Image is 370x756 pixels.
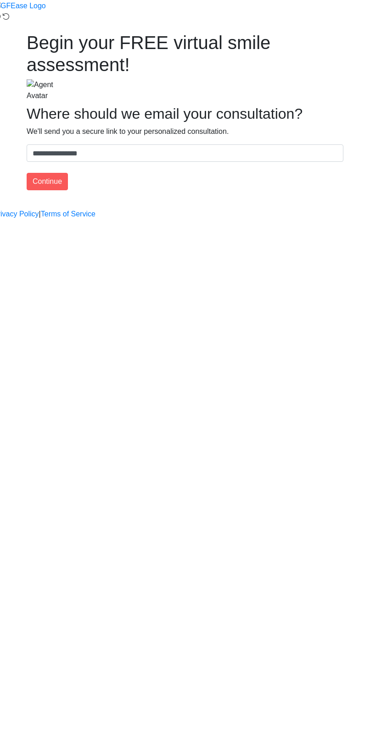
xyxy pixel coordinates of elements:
img: Agent Avatar [27,79,68,101]
p: We'll send you a secure link to your personalized consultation. [27,126,343,137]
h2: Where should we email your consultation? [27,105,343,122]
button: Continue [27,173,68,190]
a: Terms of Service [41,209,95,220]
h1: Begin your FREE virtual smile assessment! [27,32,343,76]
a: | [39,209,41,220]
